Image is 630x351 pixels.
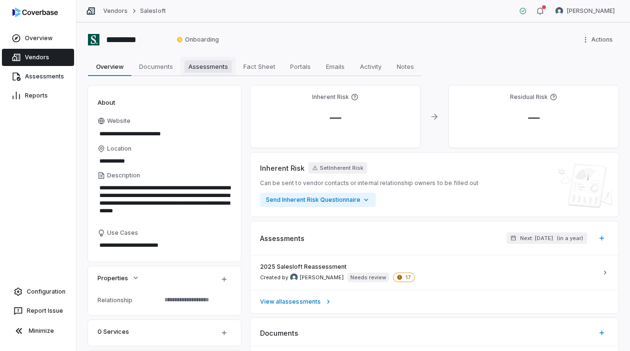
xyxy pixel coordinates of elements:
span: Can be sent to vendor contacts or internal relationship owners to be filled out [260,179,478,187]
span: [PERSON_NAME] [567,7,615,15]
a: Reports [2,87,74,104]
span: Created by [260,274,344,281]
span: 17 [393,273,415,282]
span: Assessments [185,60,232,73]
a: Vendors [103,7,128,15]
a: Configuration [4,283,72,300]
h4: Inherent Risk [312,93,349,101]
button: Send Inherent Risk Questionnaire [260,193,376,207]
input: Website [98,127,215,141]
span: Notes [393,60,418,73]
a: Assessments [2,68,74,85]
span: Website [107,117,130,125]
span: Fact Sheet [239,60,279,73]
span: View all assessments [260,298,321,306]
span: Location [107,145,131,153]
img: Daniel Aranibar avatar [555,7,563,15]
a: Vendors [2,49,74,66]
textarea: Description [98,181,231,225]
span: Next: [DATE] [520,235,553,242]
a: Salesloft [140,7,165,15]
span: Portals [286,60,315,73]
span: — [521,110,547,124]
span: [PERSON_NAME] [300,274,344,281]
span: Activity [356,60,385,73]
img: Hammed Bakare avatar [290,274,298,281]
input: Location [98,154,231,168]
button: Properties [95,269,142,286]
button: More actions [579,33,619,47]
span: Onboarding [176,36,219,44]
span: Overview [92,60,128,73]
button: Next: [DATE](in a year) [507,232,587,244]
span: Inherent Risk [260,163,304,173]
span: About [98,98,115,107]
span: Emails [322,60,348,73]
span: ( in a year ) [557,235,583,242]
a: 2025 Salesloft ReassessmentCreated by Hammed Bakare avatar[PERSON_NAME]Needs review17 [250,255,619,290]
span: Documents [135,60,177,73]
img: logo-D7KZi-bG.svg [12,8,58,17]
p: Needs review [350,274,386,281]
span: Description [107,172,140,179]
span: Properties [98,274,128,282]
button: SetInherent Risk [308,162,367,174]
span: Assessments [260,233,304,243]
span: Documents [260,328,298,338]
a: View allassessments [250,290,619,313]
button: Minimize [4,321,72,340]
h4: Residual Risk [510,93,548,101]
button: Report Issue [4,302,72,319]
div: Relationship [98,296,161,304]
span: — [322,110,349,124]
button: Daniel Aranibar avatar[PERSON_NAME] [550,4,620,18]
textarea: Use Cases [98,239,231,252]
a: Overview [2,30,74,47]
span: Use Cases [107,229,138,237]
span: 2025 Salesloft Reassessment [260,263,347,271]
